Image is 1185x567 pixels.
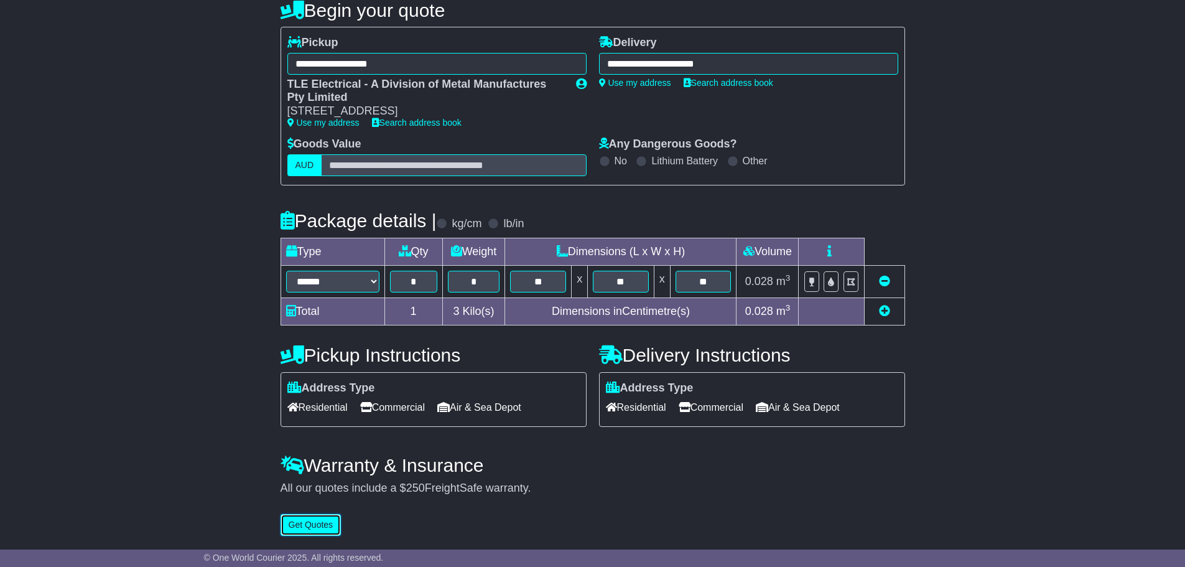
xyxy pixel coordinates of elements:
[776,275,791,288] span: m
[281,345,587,365] h4: Pickup Instructions
[442,298,505,325] td: Kilo(s)
[743,155,768,167] label: Other
[384,298,442,325] td: 1
[281,238,384,265] td: Type
[452,217,481,231] label: kg/cm
[879,305,890,317] a: Add new item
[879,275,890,288] a: Remove this item
[287,105,564,118] div: [STREET_ADDRESS]
[281,298,384,325] td: Total
[776,305,791,317] span: m
[737,238,799,265] td: Volume
[384,238,442,265] td: Qty
[615,155,627,167] label: No
[287,138,361,151] label: Goods Value
[745,305,773,317] span: 0.028
[204,553,384,563] span: © One World Courier 2025. All rights reserved.
[360,398,425,417] span: Commercial
[745,275,773,288] span: 0.028
[505,298,737,325] td: Dimensions in Centimetre(s)
[281,482,905,495] div: All our quotes include a $ FreightSafe warranty.
[453,305,459,317] span: 3
[654,265,670,298] td: x
[684,78,773,88] a: Search address book
[372,118,462,128] a: Search address book
[786,273,791,283] sup: 3
[503,217,524,231] label: lb/in
[599,345,905,365] h4: Delivery Instructions
[651,155,718,167] label: Lithium Battery
[572,265,588,298] td: x
[756,398,840,417] span: Air & Sea Depot
[679,398,743,417] span: Commercial
[287,118,360,128] a: Use my address
[287,382,375,395] label: Address Type
[281,455,905,476] h4: Warranty & Insurance
[287,154,322,176] label: AUD
[437,398,521,417] span: Air & Sea Depot
[287,36,338,50] label: Pickup
[287,78,564,105] div: TLE Electrical - A Division of Metal Manufactures Pty Limited
[505,238,737,265] td: Dimensions (L x W x H)
[606,398,666,417] span: Residential
[281,210,437,231] h4: Package details |
[442,238,505,265] td: Weight
[406,482,425,494] span: 250
[599,138,737,151] label: Any Dangerous Goods?
[287,398,348,417] span: Residential
[786,303,791,312] sup: 3
[606,382,694,395] label: Address Type
[599,78,671,88] a: Use my address
[281,514,342,536] button: Get Quotes
[599,36,657,50] label: Delivery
